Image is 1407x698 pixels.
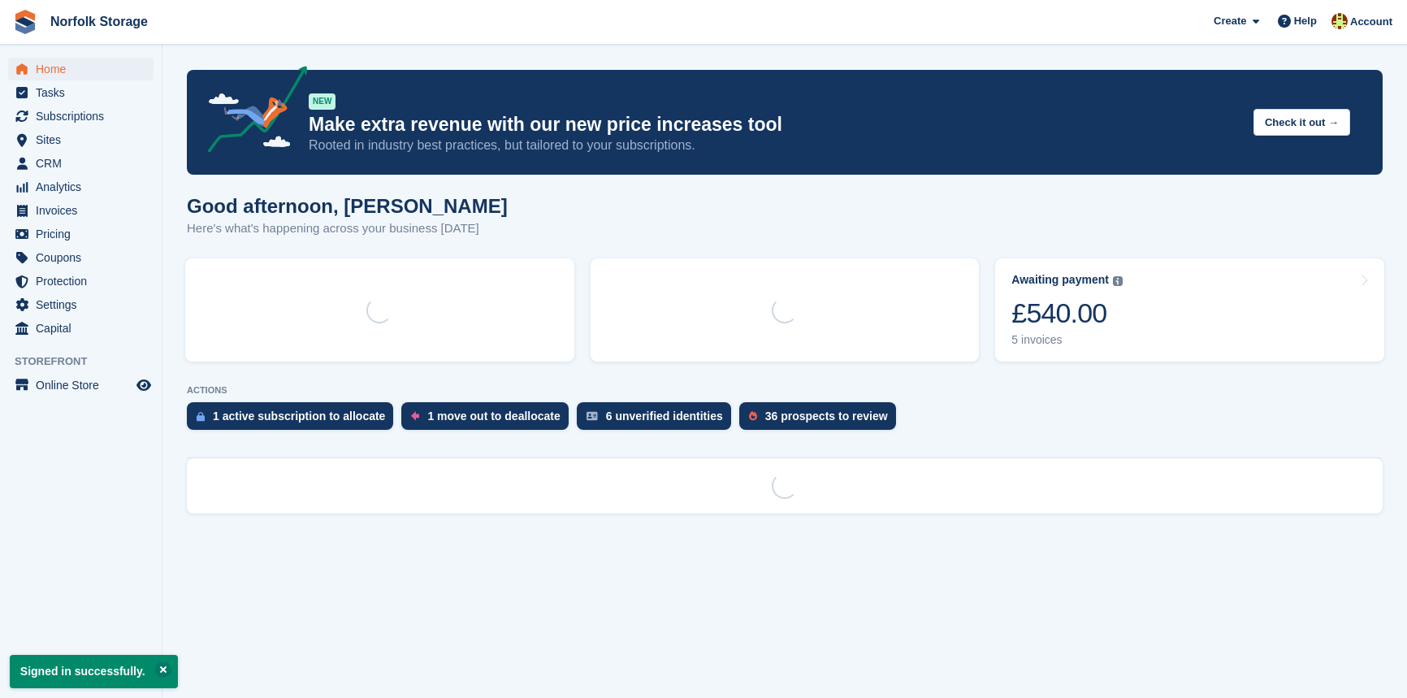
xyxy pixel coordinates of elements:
span: Create [1214,13,1246,29]
span: Pricing [36,223,133,245]
a: menu [8,270,154,293]
a: menu [8,374,154,397]
img: price-adjustments-announcement-icon-8257ccfd72463d97f412b2fc003d46551f7dbcb40ab6d574587a9cd5c0d94... [194,66,308,158]
a: Norfolk Storage [44,8,154,35]
p: ACTIONS [187,385,1383,396]
img: Holly Lamming [1331,13,1348,29]
img: prospect-51fa495bee0391a8d652442698ab0144808aea92771e9ea1ae160a38d050c398.svg [749,411,757,421]
a: Preview store [134,375,154,395]
h1: Good afternoon, [PERSON_NAME] [187,195,508,217]
img: stora-icon-8386f47178a22dfd0bd8f6a31ec36ba5ce8667c1dd55bd0f319d3a0aa187defe.svg [13,10,37,34]
a: 1 move out to deallocate [401,402,576,438]
div: 1 active subscription to allocate [213,410,385,423]
a: menu [8,246,154,269]
a: menu [8,317,154,340]
span: Subscriptions [36,105,133,128]
a: menu [8,81,154,104]
div: £540.00 [1011,297,1123,330]
p: Rooted in industry best practices, but tailored to your subscriptions. [309,137,1240,154]
p: Here's what's happening across your business [DATE] [187,219,508,238]
span: Coupons [36,246,133,269]
span: Capital [36,317,133,340]
span: Help [1294,13,1317,29]
span: Protection [36,270,133,293]
a: menu [8,152,154,175]
img: verify_identity-adf6edd0f0f0b5bbfe63781bf79b02c33cf7c696d77639b501bdc392416b5a36.svg [587,411,598,421]
a: menu [8,128,154,151]
a: menu [8,199,154,222]
a: menu [8,223,154,245]
a: menu [8,176,154,198]
img: active_subscription_to_allocate_icon-d502201f5373d7db506a760aba3b589e785aa758c864c3986d89f69b8ff3... [197,411,205,422]
div: 1 move out to deallocate [427,410,560,423]
span: Tasks [36,81,133,104]
button: Check it out → [1253,109,1350,136]
img: move_outs_to_deallocate_icon-f764333ba52eb49d3ac5e1228854f67142a1ed5810a6f6cc68b1a99e826820c5.svg [411,411,419,421]
p: Make extra revenue with our new price increases tool [309,113,1240,137]
a: Awaiting payment £540.00 5 invoices [995,258,1384,362]
div: NEW [309,93,336,110]
span: CRM [36,152,133,175]
a: menu [8,58,154,80]
span: Analytics [36,176,133,198]
span: Account [1350,14,1392,30]
div: Awaiting payment [1011,273,1109,287]
span: Sites [36,128,133,151]
a: 1 active subscription to allocate [187,402,401,438]
span: Online Store [36,374,133,397]
img: icon-info-grey-7440780725fd019a000dd9b08b2336e03edf1995a4989e88bcd33f0948082b44.svg [1113,276,1123,286]
div: 5 invoices [1011,333,1123,347]
a: 36 prospects to review [739,402,904,438]
span: Settings [36,293,133,316]
span: Invoices [36,199,133,222]
a: menu [8,105,154,128]
p: Signed in successfully. [10,655,178,688]
div: 36 prospects to review [765,410,888,423]
a: menu [8,293,154,316]
a: 6 unverified identities [577,402,739,438]
span: Storefront [15,353,162,370]
span: Home [36,58,133,80]
div: 6 unverified identities [606,410,723,423]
